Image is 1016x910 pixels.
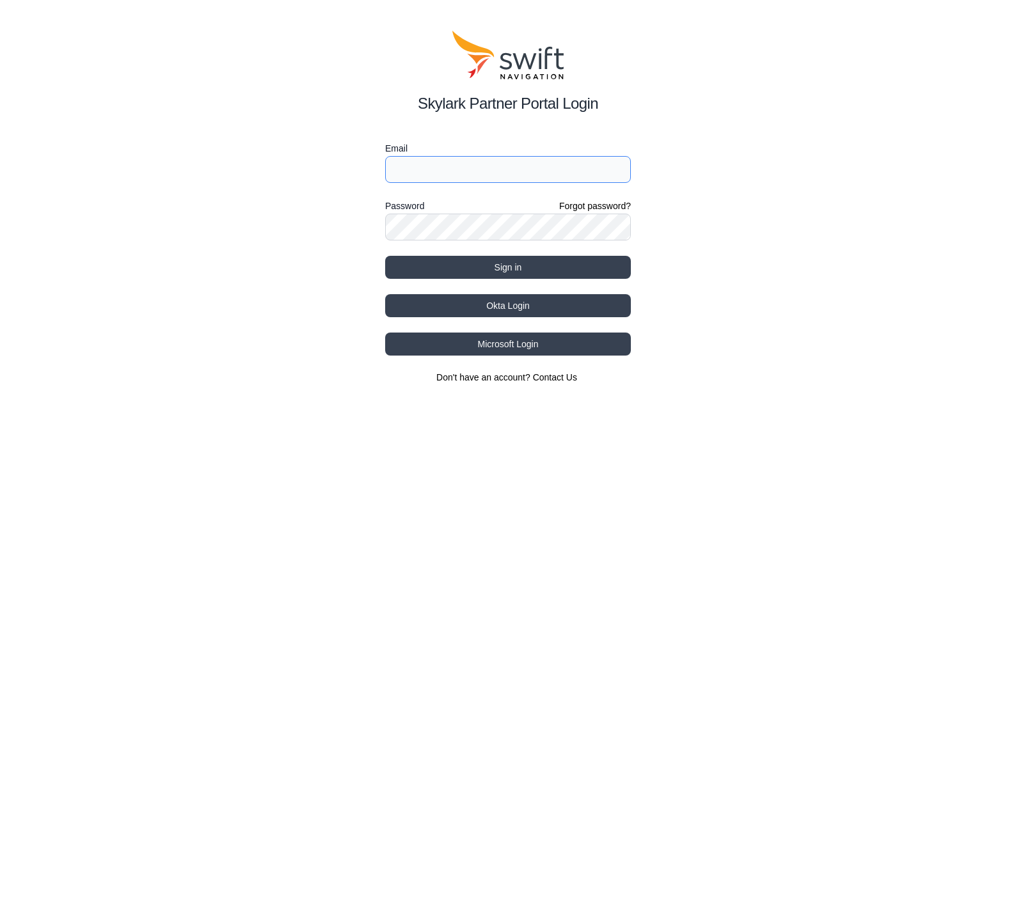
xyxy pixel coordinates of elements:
[385,256,631,279] button: Sign in
[385,141,631,156] label: Email
[533,372,577,382] a: Contact Us
[385,198,424,214] label: Password
[385,333,631,356] button: Microsoft Login
[559,200,631,212] a: Forgot password?
[385,371,631,384] section: Don't have an account?
[385,294,631,317] button: Okta Login
[385,92,631,115] h2: Skylark Partner Portal Login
